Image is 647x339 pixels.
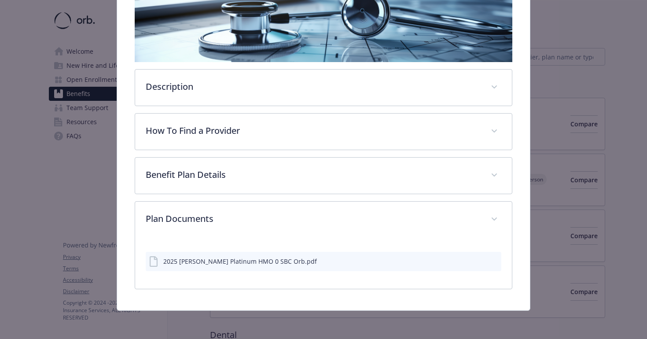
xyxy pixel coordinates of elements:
button: preview file [490,257,498,266]
div: How To Find a Provider [135,114,512,150]
div: Benefit Plan Details [135,158,512,194]
p: Description [146,80,481,93]
div: Plan Documents [135,202,512,238]
button: download file [476,257,483,266]
div: 2025 [PERSON_NAME] Platinum HMO 0 SBC Orb.pdf [163,257,317,266]
p: Benefit Plan Details [146,168,481,181]
p: Plan Documents [146,212,481,225]
p: How To Find a Provider [146,124,481,137]
div: Plan Documents [135,238,512,289]
div: Description [135,70,512,106]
